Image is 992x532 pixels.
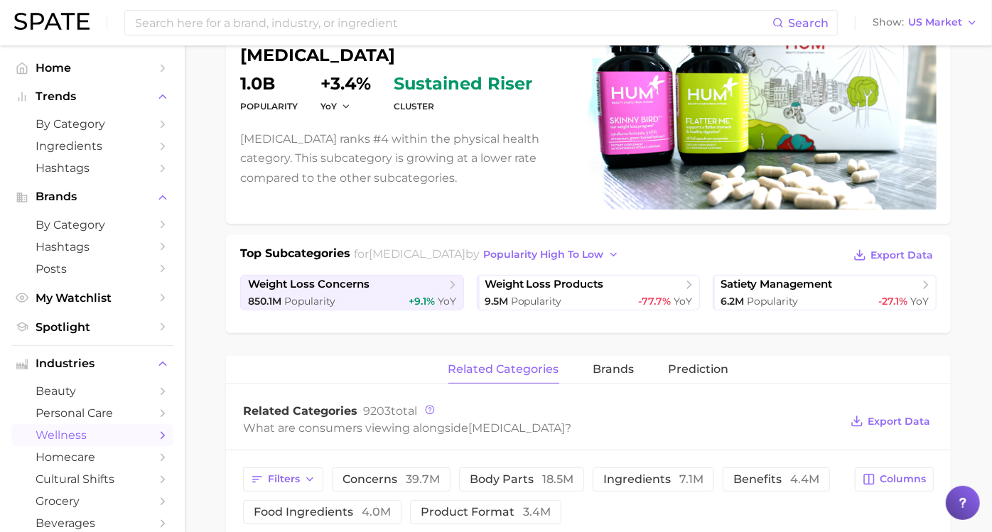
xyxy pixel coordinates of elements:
[11,424,173,446] a: wellness
[362,505,391,519] span: 4.0m
[850,245,937,265] button: Export Data
[36,90,149,103] span: Trends
[36,139,149,153] span: Ingredients
[880,473,926,485] span: Columns
[36,450,149,464] span: homecare
[477,275,701,310] a: weight loss products9.5m Popularity-77.7% YoY
[11,402,173,424] a: personal care
[36,262,149,276] span: Posts
[36,161,149,175] span: Hashtags
[36,357,149,370] span: Industries
[240,275,464,310] a: weight loss concerns850.1m Popularity+9.1% YoY
[910,295,929,308] span: YoY
[406,472,440,486] span: 39.7m
[421,506,551,518] span: product format
[638,295,671,308] span: -77.7%
[11,186,173,207] button: Brands
[721,295,744,308] span: 6.2m
[240,75,298,92] dd: 1.0b
[869,13,981,32] button: ShowUS Market
[320,75,371,92] dd: +3.4%
[11,157,173,179] a: Hashtags
[11,113,173,135] a: by Category
[248,295,281,308] span: 850.1m
[11,490,173,512] a: grocery
[11,380,173,402] a: beauty
[485,278,604,291] span: weight loss products
[542,472,573,486] span: 18.5m
[11,214,173,236] a: by Category
[320,100,351,112] button: YoY
[11,86,173,107] button: Trends
[470,474,573,485] span: body parts
[36,384,149,398] span: beauty
[36,190,149,203] span: Brands
[448,363,559,376] span: related categories
[674,295,692,308] span: YoY
[855,467,934,492] button: Columns
[36,472,149,486] span: cultural shifts
[669,363,729,376] span: Prediction
[240,98,298,115] dt: Popularity
[11,353,173,374] button: Industries
[320,100,337,112] span: YoY
[593,363,635,376] span: brands
[240,245,350,266] h1: Top Subcategories
[394,98,532,115] dt: cluster
[868,416,930,428] span: Export Data
[36,406,149,420] span: personal care
[243,467,323,492] button: Filters
[438,295,456,308] span: YoY
[240,129,571,188] p: [MEDICAL_DATA] ranks #4 within the physical health category. This subcategory is growing at a low...
[36,218,149,232] span: by Category
[870,249,933,261] span: Export Data
[11,258,173,280] a: Posts
[11,316,173,338] a: Spotlight
[14,13,90,30] img: SPATE
[788,16,829,30] span: Search
[721,278,832,291] span: satiety management
[284,295,335,308] span: Popularity
[747,295,798,308] span: Popularity
[243,418,840,438] div: What are consumers viewing alongside ?
[11,287,173,309] a: My Watchlist
[394,75,532,92] span: sustained riser
[878,295,907,308] span: -27.1%
[36,61,149,75] span: Home
[523,505,551,519] span: 3.4m
[363,404,417,418] span: total
[484,249,604,261] span: popularity high to low
[11,468,173,490] a: cultural shifts
[409,295,435,308] span: +9.1%
[36,320,149,334] span: Spotlight
[480,245,623,264] button: popularity high to low
[248,278,370,291] span: weight loss concerns
[11,236,173,258] a: Hashtags
[713,275,937,310] a: satiety management6.2m Popularity-27.1% YoY
[36,240,149,254] span: Hashtags
[343,474,440,485] span: concerns
[847,411,934,431] button: Export Data
[485,295,508,308] span: 9.5m
[11,446,173,468] a: homecare
[36,516,149,530] span: beverages
[240,47,571,64] h1: [MEDICAL_DATA]
[355,247,623,261] span: for by
[36,494,149,508] span: grocery
[370,247,466,261] span: [MEDICAL_DATA]
[254,506,391,518] span: food ingredients
[908,18,962,26] span: US Market
[790,472,819,486] span: 4.4m
[36,117,149,131] span: by Category
[733,474,819,485] span: benefits
[679,472,703,486] span: 7.1m
[11,57,173,79] a: Home
[243,404,357,418] span: Related Categories
[603,474,703,485] span: ingredients
[36,428,149,442] span: wellness
[363,404,391,418] span: 9203
[36,291,149,305] span: My Watchlist
[268,473,300,485] span: Filters
[468,421,565,435] span: [MEDICAL_DATA]
[11,135,173,157] a: Ingredients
